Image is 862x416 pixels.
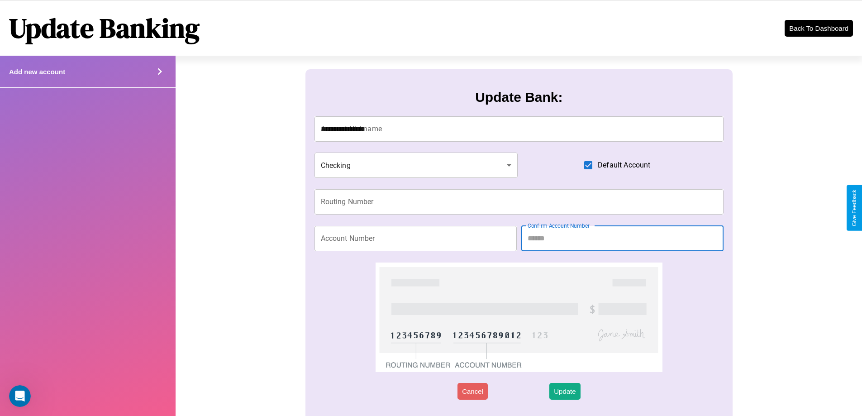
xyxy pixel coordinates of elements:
[851,190,857,226] div: Give Feedback
[528,222,590,230] label: Confirm Account Number
[376,263,662,372] img: check
[598,160,650,171] span: Default Account
[475,90,562,105] h3: Update Bank:
[9,68,65,76] h4: Add new account
[457,383,488,400] button: Cancel
[314,153,518,178] div: Checking
[9,385,31,407] iframe: Intercom live chat
[9,10,200,47] h1: Update Banking
[549,383,580,400] button: Update
[785,20,853,37] button: Back To Dashboard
